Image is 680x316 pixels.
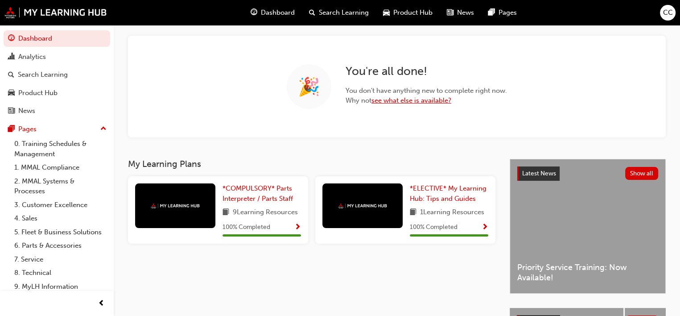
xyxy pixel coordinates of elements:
a: search-iconSearch Learning [302,4,376,22]
div: Pages [18,124,37,134]
button: CC [660,5,676,21]
img: mmal [338,203,387,209]
img: mmal [4,7,107,18]
span: Latest News [522,170,556,177]
a: *ELECTIVE* My Learning Hub: Tips and Guides [410,183,488,204]
button: Show Progress [294,222,301,233]
a: Product Hub [4,85,110,101]
button: Pages [4,121,110,137]
span: *ELECTIVE* My Learning Hub: Tips and Guides [410,184,486,203]
span: 9 Learning Resources [233,207,298,218]
span: car-icon [8,89,15,97]
span: Search Learning [319,8,369,18]
h2: You ' re all done! [346,64,507,79]
span: Priority Service Training: Now Available! [517,262,658,283]
span: guage-icon [251,7,257,18]
a: News [4,103,110,119]
a: guage-iconDashboard [243,4,302,22]
span: *COMPULSORY* Parts Interpreter / Parts Staff [223,184,293,203]
a: 1. MMAL Compliance [11,161,110,175]
span: book-icon [410,207,416,218]
span: Show Progress [482,224,488,232]
a: Latest NewsShow allPriority Service Training: Now Available! [510,159,666,294]
span: pages-icon [8,125,15,133]
span: news-icon [447,7,453,18]
span: search-icon [309,7,315,18]
span: Dashboard [261,8,295,18]
span: 100 % Completed [410,222,457,233]
a: 8. Technical [11,266,110,280]
a: Analytics [4,49,110,65]
span: prev-icon [98,298,105,309]
button: Show all [625,167,659,180]
a: 2. MMAL Systems & Processes [11,175,110,198]
div: News [18,106,35,116]
a: car-iconProduct Hub [376,4,440,22]
span: chart-icon [8,53,15,61]
button: Show Progress [482,222,488,233]
a: see what else is available? [371,96,451,104]
a: Search Learning [4,67,110,83]
a: 7. Service [11,253,110,266]
div: Search Learning [18,70,68,80]
a: 5. Fleet & Business Solutions [11,225,110,239]
span: Product Hub [393,8,433,18]
a: 4. Sales [11,212,110,225]
span: guage-icon [8,35,15,43]
a: Dashboard [4,30,110,47]
span: search-icon [8,71,14,79]
span: up-icon [100,123,107,135]
a: *COMPULSORY* Parts Interpreter / Parts Staff [223,183,301,204]
span: pages-icon [488,7,495,18]
div: Analytics [18,52,46,62]
a: Latest NewsShow all [517,166,658,181]
span: 100 % Completed [223,222,270,233]
button: DashboardAnalyticsSearch LearningProduct HubNews [4,29,110,121]
a: 6. Parts & Accessories [11,239,110,253]
span: You don ' t have anything new to complete right now. [346,86,507,96]
span: Pages [499,8,517,18]
span: CC [663,8,673,18]
span: book-icon [223,207,229,218]
a: news-iconNews [440,4,481,22]
span: Show Progress [294,224,301,232]
a: pages-iconPages [481,4,524,22]
span: car-icon [383,7,390,18]
div: Product Hub [18,88,58,98]
a: 3. Customer Excellence [11,198,110,212]
img: mmal [151,203,200,209]
a: 0. Training Schedules & Management [11,137,110,161]
span: 1 Learning Resources [420,207,484,218]
a: 9. MyLH Information [11,280,110,294]
span: Why not [346,96,507,106]
span: news-icon [8,107,15,115]
span: 🎉 [298,82,320,92]
h3: My Learning Plans [128,159,495,169]
span: News [457,8,474,18]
